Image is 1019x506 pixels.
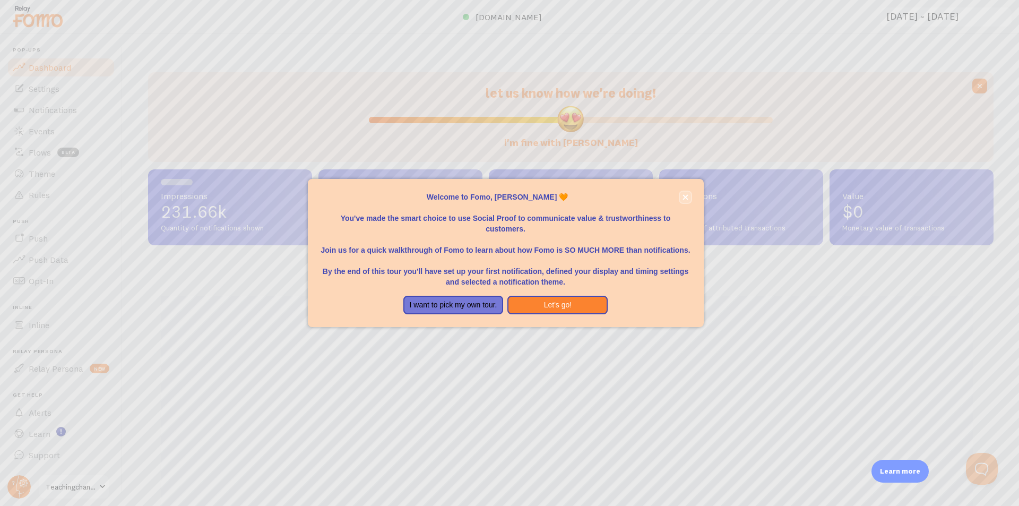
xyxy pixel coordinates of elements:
button: I want to pick my own tour. [403,296,504,315]
p: You've made the smart choice to use Social Proof to communicate value & trustworthiness to custom... [321,202,691,234]
p: Welcome to Fomo, [PERSON_NAME] 🧡 [321,192,691,202]
div: Welcome to Fomo, Jennifer Oelkers 🧡You&amp;#39;ve made the smart choice to use Social Proof to co... [308,179,704,328]
button: Let's go! [507,296,608,315]
div: Learn more [871,460,929,483]
p: By the end of this tour you'll have set up your first notification, defined your display and timi... [321,255,691,287]
p: Join us for a quick walkthrough of Fomo to learn about how Fomo is SO MUCH MORE than notifications. [321,234,691,255]
p: Learn more [880,466,920,476]
button: close, [680,192,691,203]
